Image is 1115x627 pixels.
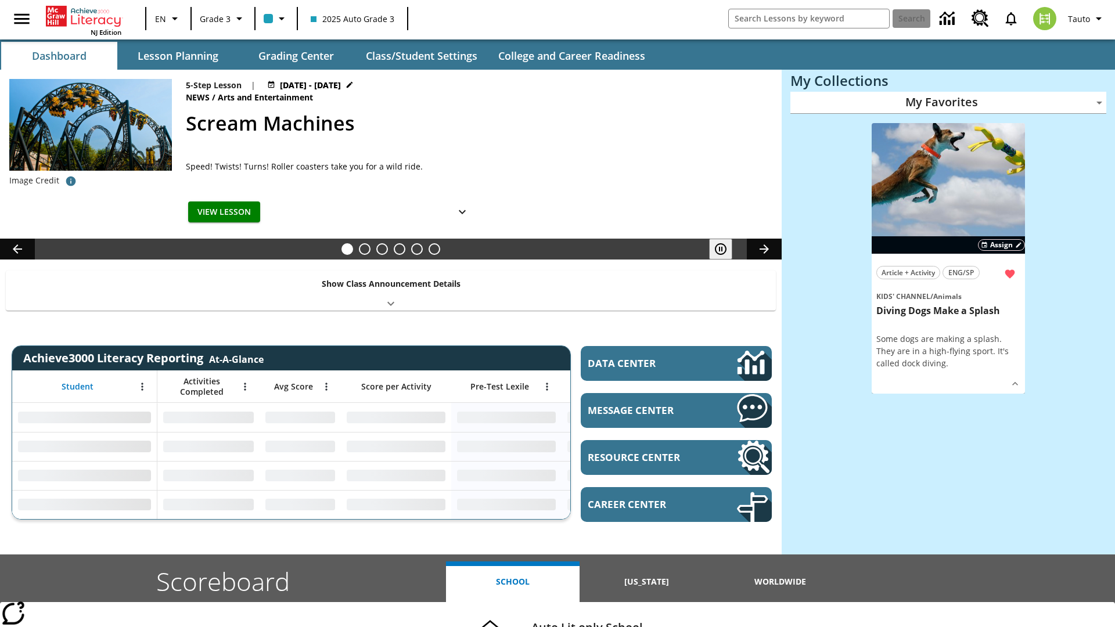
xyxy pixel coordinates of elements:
a: Data Center [933,3,965,35]
span: Animals [933,291,962,301]
span: Score per Activity [361,381,431,392]
div: No Data, [562,490,672,519]
div: No Data, [157,432,260,461]
div: At-A-Glance [209,351,264,366]
p: Image Credit [9,175,59,186]
button: Open side menu [5,2,39,36]
div: No Data, [260,403,341,432]
button: Remove from Favorites [999,264,1020,284]
span: Tauto [1068,13,1090,25]
a: Resource Center, Will open in new tab [965,3,996,34]
span: [DATE] - [DATE] [280,79,341,91]
button: Article + Activity [876,266,940,279]
div: My Favorites [790,92,1106,114]
span: Kids' Channel [876,291,930,301]
button: Open Menu [538,378,556,395]
div: No Data, [260,461,341,490]
div: Pause [709,239,744,260]
span: ENG/SP [948,266,974,279]
span: Resource Center [588,451,702,464]
h2: Scream Machines [186,109,768,138]
span: EN [155,13,166,25]
a: Data Center [581,346,772,381]
button: Dashboard [1,42,117,70]
button: Open Menu [134,378,151,395]
button: School [446,561,580,602]
button: ENG/SP [943,266,980,279]
span: Arts and Entertainment [218,91,315,104]
button: Class color is light blue. Change class color [259,8,293,29]
span: Activities Completed [163,376,240,397]
button: College and Career Readiness [489,42,654,70]
button: Aug 27 - Aug 27 Choose Dates [265,79,356,91]
button: Select a new avatar [1026,3,1063,34]
div: lesson details [872,123,1025,394]
button: Profile/Settings [1063,8,1110,29]
h3: My Collections [790,73,1106,89]
span: Article + Activity [882,266,935,279]
button: Slide 4 Cars of the Future? [394,243,405,255]
span: Topic: Kids' Channel/Animals [876,290,1020,302]
button: Slide 1 Scream Machines [341,243,353,255]
button: Language: EN, Select a language [150,8,187,29]
span: NJ Edition [91,28,121,37]
span: / [930,291,933,301]
button: Class/Student Settings [357,42,487,70]
button: Grading Center [238,42,354,70]
button: Lesson Planning [120,42,236,70]
img: Rollercoaster tracks twisting in vertical loops with yellow cars hanging upside down. [9,79,172,171]
span: Career Center [588,498,702,511]
div: Speed! Twists! Turns! Roller coasters take you for a wild ride. [186,160,476,172]
button: Slide 6 Career Lesson [429,243,440,255]
button: Grade: Grade 3, Select a grade [195,8,251,29]
button: View Lesson [188,201,260,223]
div: No Data, [157,461,260,490]
div: Some dogs are making a splash. They are in a high-flying sport. It's called dock diving. [876,333,1020,369]
span: 2025 Auto Grade 3 [311,13,394,25]
span: Achieve3000 Literacy Reporting [23,350,264,366]
button: Lesson carousel, Next [747,239,782,260]
span: | [251,79,256,91]
span: Assign [990,240,1013,250]
div: No Data, [562,432,672,461]
a: Career Center [581,487,772,522]
img: avatar image [1033,7,1056,30]
button: Assign Choose Dates [978,239,1025,251]
h3: Diving Dogs Make a Splash [876,305,1020,317]
div: No Data, [260,490,341,519]
div: Home [46,3,121,37]
button: Show Details [451,201,474,223]
span: Pre-Test Lexile [470,381,529,392]
a: Notifications [996,3,1026,34]
div: No Data, [562,403,672,432]
span: / [212,92,215,103]
span: Message Center [588,403,702,417]
button: Slide 5 Pre-release lesson [411,243,423,255]
p: 5-Step Lesson [186,79,242,91]
input: search field [729,9,889,28]
button: [US_STATE] [580,561,713,602]
span: Student [62,381,93,392]
span: Data Center [588,356,697,370]
span: News [186,91,212,104]
p: Show Class Announcement Details [322,278,461,290]
button: Photo credit: The Smiler – Alton Towers Resort – Staffordshire – England [59,171,82,192]
button: Pause [709,239,732,260]
button: Open Menu [236,378,254,395]
button: Worldwide [714,561,847,602]
div: No Data, [157,403,260,432]
a: Message Center [581,393,772,428]
button: Slide 3 Teen Uses Tech to Make a Difference [376,243,388,255]
button: Show Details [1006,375,1024,392]
a: Resource Center, Will open in new tab [581,440,772,475]
button: Open Menu [318,378,335,395]
span: Avg Score [274,381,313,392]
a: Home [46,5,121,28]
div: No Data, [157,490,260,519]
div: No Data, [260,432,341,461]
span: Grade 3 [200,13,231,25]
button: Slide 2 Meet the Artists [359,243,371,255]
div: Show Class Announcement Details [6,271,776,311]
div: No Data, [562,461,672,490]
